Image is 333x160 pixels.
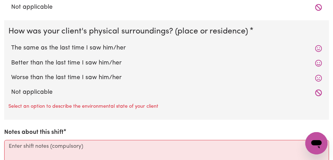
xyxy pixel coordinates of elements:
[305,132,327,154] iframe: Button to launch messaging window
[4,128,63,137] label: Notes about this shift
[11,59,322,68] label: Better than the last time I saw him/her
[8,26,251,38] legend: How was your client's physical surroundings? (place or residence)
[11,3,322,12] label: Not applicable
[11,73,322,82] label: Worse than the last time I saw him/her
[8,103,158,111] p: Select an option to describe the environmental state of your client
[11,88,322,97] label: Not applicable
[11,44,322,53] label: The same as the last time I saw him/her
